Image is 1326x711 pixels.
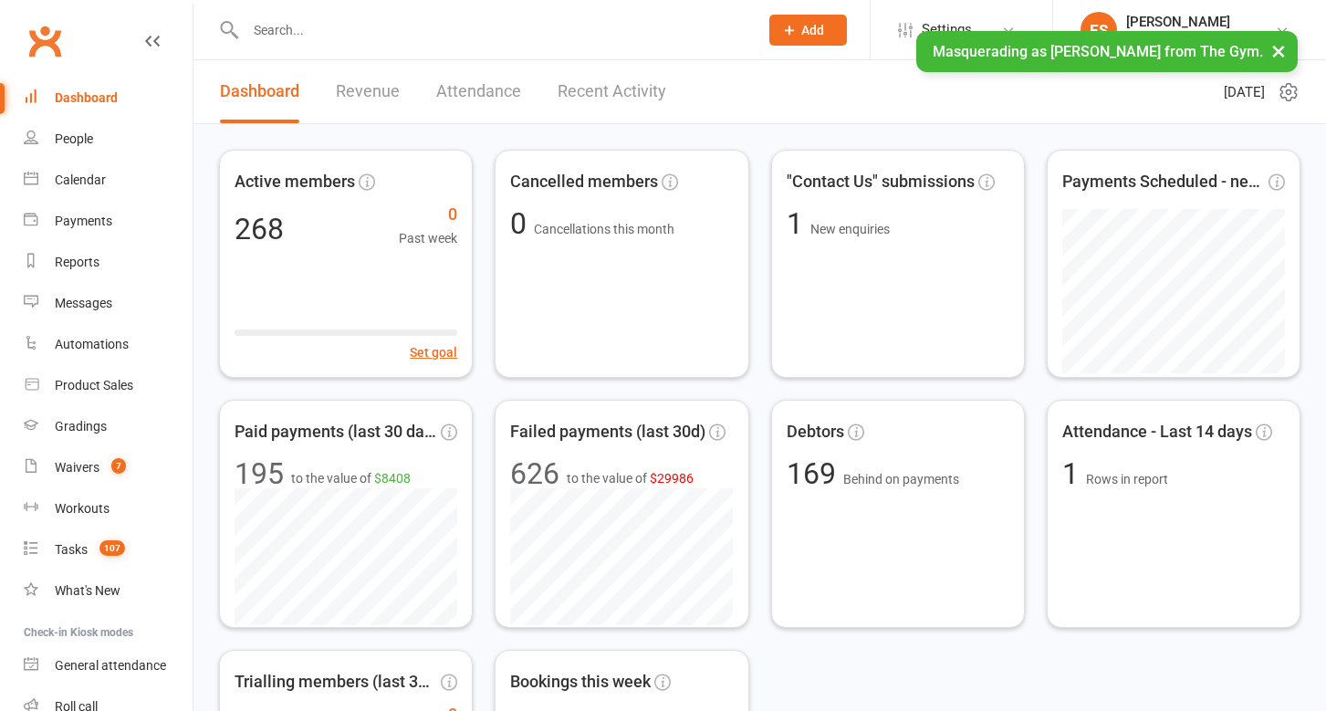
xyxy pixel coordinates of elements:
div: Workouts [55,501,110,516]
a: Automations [24,324,193,365]
span: New enquiries [810,222,890,236]
span: Paid payments (last 30 day... [235,419,437,445]
span: Debtors [787,419,844,445]
span: 0 [510,206,534,241]
div: What's New [55,583,120,598]
span: Failed payments (last 30d) [510,419,705,445]
a: General attendance kiosk mode [24,645,193,686]
a: What's New [24,570,193,612]
a: Dashboard [24,78,193,119]
span: to the value of [291,468,411,488]
a: People [24,119,193,160]
span: 1 [787,206,810,241]
div: Messages [55,296,112,310]
a: Product Sales [24,365,193,406]
div: Calendar [55,173,106,187]
a: Clubworx [22,18,68,64]
a: Workouts [24,488,193,529]
div: Automations [55,337,129,351]
button: Set goal [410,342,457,362]
a: Reports [24,242,193,283]
span: 1 [1062,456,1086,491]
div: General attendance [55,658,166,673]
a: Attendance [436,60,521,123]
a: Revenue [336,60,400,123]
div: Dashboard [55,90,118,105]
span: Settings [922,9,972,50]
div: Product Sales [55,378,133,392]
span: Active members [235,169,355,195]
div: 195 [235,459,284,488]
div: Gradings [55,419,107,434]
span: Past week [399,228,457,248]
span: $29986 [650,471,694,486]
span: 7 [111,458,126,474]
span: to the value of [567,468,694,488]
span: $8408 [374,471,411,486]
a: Messages [24,283,193,324]
div: Payments [55,214,112,228]
div: Waivers [55,460,99,475]
a: Waivers 7 [24,447,193,488]
span: Add [801,23,824,37]
a: Gradings [24,406,193,447]
span: "Contact Us" submissions [787,169,975,195]
span: Rows in report [1086,472,1168,486]
div: People [55,131,93,146]
a: Dashboard [220,60,299,123]
span: Behind on payments [843,472,959,486]
span: 107 [99,540,125,556]
div: 268 [235,214,284,244]
input: Search... [240,17,746,43]
span: Payments Scheduled - next ... [1062,169,1265,195]
div: Tasks [55,542,88,557]
div: ES [1081,12,1117,48]
div: The Gym [1126,30,1230,47]
span: 169 [787,456,843,491]
div: Reports [55,255,99,269]
button: Add [769,15,847,46]
div: [PERSON_NAME] [1126,14,1230,30]
button: × [1262,31,1295,70]
div: 626 [510,459,559,488]
a: Recent Activity [558,60,666,123]
a: Calendar [24,160,193,201]
span: Attendance - Last 14 days [1062,419,1252,445]
span: Cancellations this month [534,222,674,236]
span: [DATE] [1224,81,1265,103]
span: Masquerading as [PERSON_NAME] from The Gym. [933,43,1263,60]
span: Trialling members (last 30... [235,669,437,695]
span: Cancelled members [510,169,658,195]
span: 0 [399,202,457,228]
a: Payments [24,201,193,242]
a: Tasks 107 [24,529,193,570]
span: Bookings this week [510,669,651,695]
